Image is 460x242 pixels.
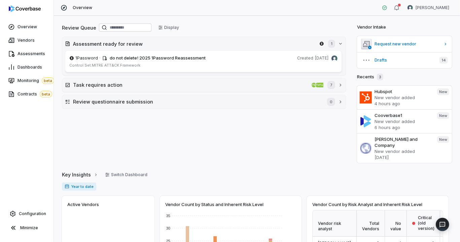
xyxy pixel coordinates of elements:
[73,5,92,10] span: Overview
[375,124,432,130] p: 6 hours ago
[69,63,140,68] span: Control Set: MITRE ATT&CK Framework
[437,136,449,143] span: New
[99,55,100,62] span: ·
[17,38,35,43] span: Vendors
[377,74,383,80] span: 3
[62,24,96,31] h2: Review Queue
[331,55,338,62] img: Danny Higdon avatar
[375,136,432,148] h3: [PERSON_NAME] and Company
[73,98,320,105] h2: Review questionnaire submission
[1,61,52,73] a: Dashboards
[62,183,96,191] span: Year to date
[375,94,432,100] p: New vendor added
[62,37,346,50] button: Assessment ready for review1password.com1
[67,201,99,207] span: Active Vendors
[73,81,309,88] h2: Task requires action
[385,210,407,237] div: No value
[65,184,69,189] svg: Date range for report
[327,81,335,89] span: 7
[65,50,342,72] a: 1password.com1Password· do not delete! 2025 1Password ReassessmentCreated[DATE]Danny Higdon avata...
[19,211,46,216] span: Configuration
[17,51,45,56] span: Assessments
[357,210,385,237] div: Total Vendors
[73,40,317,47] h2: Assessment ready for review
[357,36,452,52] a: Request new vendor
[418,215,434,231] span: Critical (old version)
[3,208,51,220] a: Configuration
[357,52,452,68] button: Drafts14
[357,24,386,31] h2: Vendor Intake
[166,214,170,218] text: 35
[375,41,440,47] span: Request new vendor
[416,5,449,10] span: [PERSON_NAME]
[1,48,52,60] a: Assessments
[110,55,206,61] span: do not delete! 2025 1Password Reassessment
[408,5,413,10] img: Danny Higdon avatar
[17,65,42,70] span: Dashboards
[357,109,452,133] a: Cooverbase1New vendor added6 hours agoNew
[313,210,357,237] div: Vendor risk analyst
[327,98,335,106] span: 0
[312,201,422,207] span: Vendor Count by Risk Analyst and Inherent Risk Level
[375,100,432,107] p: 4 hours ago
[17,24,37,30] span: Overview
[375,88,432,94] h3: Hubspot
[437,88,449,95] span: New
[62,168,98,182] a: Key Insights
[1,21,52,33] a: Overview
[357,133,452,163] a: [PERSON_NAME] and CompanyNew vendor added[DATE]New
[75,55,98,62] span: 1Password
[166,226,170,230] text: 30
[375,57,434,63] span: Drafts
[1,34,52,46] a: Vendors
[42,77,54,84] span: beta
[315,55,329,61] span: [DATE]
[101,170,151,180] button: Switch Dashboard
[165,201,263,207] span: Vendor Count by Status and Inherent Risk Level
[62,95,346,109] button: Review questionnaire submission0
[375,148,432,154] p: New vendor added
[60,168,100,182] button: Key Insights
[20,225,38,231] span: Minimize
[154,23,183,33] button: Display
[17,91,52,97] span: Contracts
[3,221,51,235] button: Minimize
[403,3,453,13] button: Danny Higdon avatar[PERSON_NAME]
[62,171,91,178] span: Key Insights
[62,78,346,92] button: Task requires actionfisglobal.comfisglobal.comfisglobal.com7
[375,118,432,124] p: New vendor added
[17,77,54,84] span: Monitoring
[357,74,383,80] h2: Recents
[328,40,335,48] span: 1
[1,88,52,100] a: Contractsbeta
[1,75,52,87] a: Monitoringbeta
[357,86,452,109] a: HubspotNew vendor added4 hours agoNew
[9,5,41,12] img: logo-D7KZi-bG.svg
[439,57,448,64] span: 14
[375,154,432,160] p: [DATE]
[437,112,449,119] span: New
[375,112,432,118] h3: Cooverbase1
[297,55,313,61] span: Created
[40,91,52,97] span: beta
